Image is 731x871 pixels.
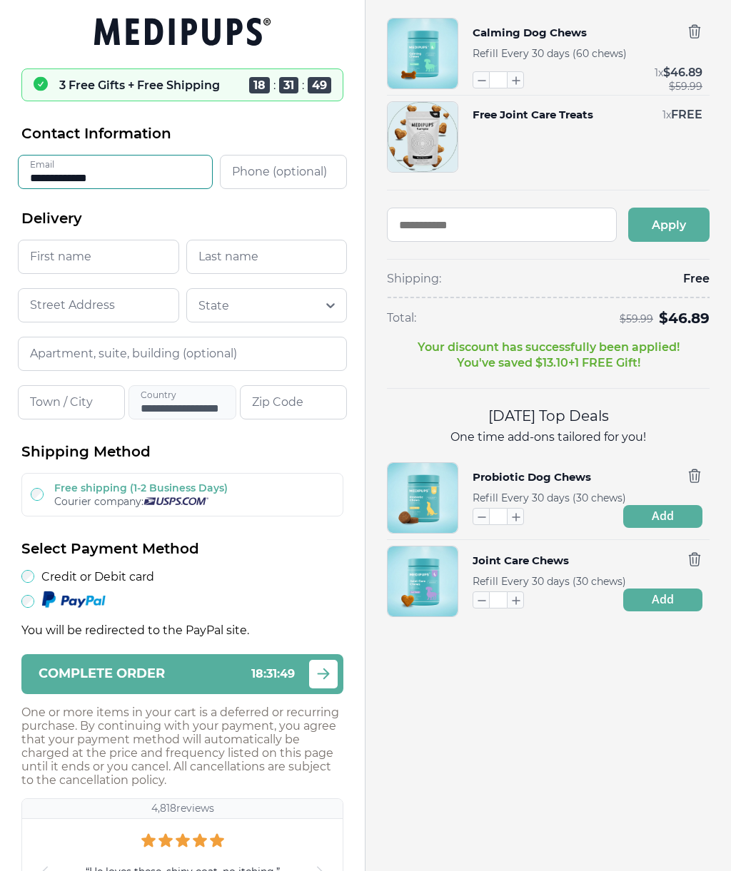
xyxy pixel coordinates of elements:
[21,654,343,694] button: Complete order18:31:49
[54,495,143,508] span: Courier company:
[143,497,208,505] img: Usps courier company
[21,442,343,462] h2: Shipping Method
[54,482,228,494] label: Free shipping (1-2 Business Days)
[21,623,343,637] p: You will be redirected to the PayPal site.
[388,463,458,533] img: Probiotic Dog Chews
[41,591,106,609] img: Paypal
[151,802,214,815] p: 4,818 reviews
[59,78,220,92] p: 3 Free Gifts + Free Shipping
[251,667,295,681] span: 18 : 31 : 49
[623,589,702,611] button: Add
[21,124,171,143] span: Contact Information
[473,575,626,588] span: Refill Every 30 days (30 chews)
[387,406,710,427] h2: [DATE] Top Deals
[628,208,710,242] button: Apply
[655,66,663,79] span: 1 x
[620,313,653,325] span: $ 59.99
[21,539,343,559] h2: Select Payment Method
[388,102,458,172] img: Free Joint Care Treats
[273,78,276,92] span: :
[388,546,458,616] img: Joint Care Chews
[41,570,154,584] label: Credit or Debit card
[663,66,702,79] span: $ 46.89
[302,78,304,92] span: :
[473,47,627,60] span: Refill Every 30 days (60 chews)
[388,19,458,88] img: Calming Dog Chews
[387,310,416,326] span: Total:
[473,24,587,42] button: Calming Dog Chews
[671,108,702,121] span: FREE
[279,77,298,93] span: 31
[473,551,569,570] button: Joint Care Chews
[659,310,710,327] span: $ 46.89
[308,77,331,93] span: 49
[39,667,165,681] span: Complete order
[473,107,593,123] button: Free Joint Care Treats
[21,209,82,228] span: Delivery
[473,491,626,504] span: Refill Every 30 days (30 chews)
[473,468,591,487] button: Probiotic Dog Chews
[387,271,441,287] span: Shipping:
[249,77,270,93] span: 18
[662,108,671,121] span: 1 x
[669,81,702,92] span: $ 59.99
[21,706,343,787] p: One or more items in your cart is a deferred or recurring purchase. By continuing with your payme...
[623,505,702,528] button: Add
[418,340,680,371] p: Your discount has successfully been applied! You've saved $ 13.10 + 1 FREE Gift!
[683,271,710,287] span: Free
[387,429,710,445] p: One time add-ons tailored for you!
